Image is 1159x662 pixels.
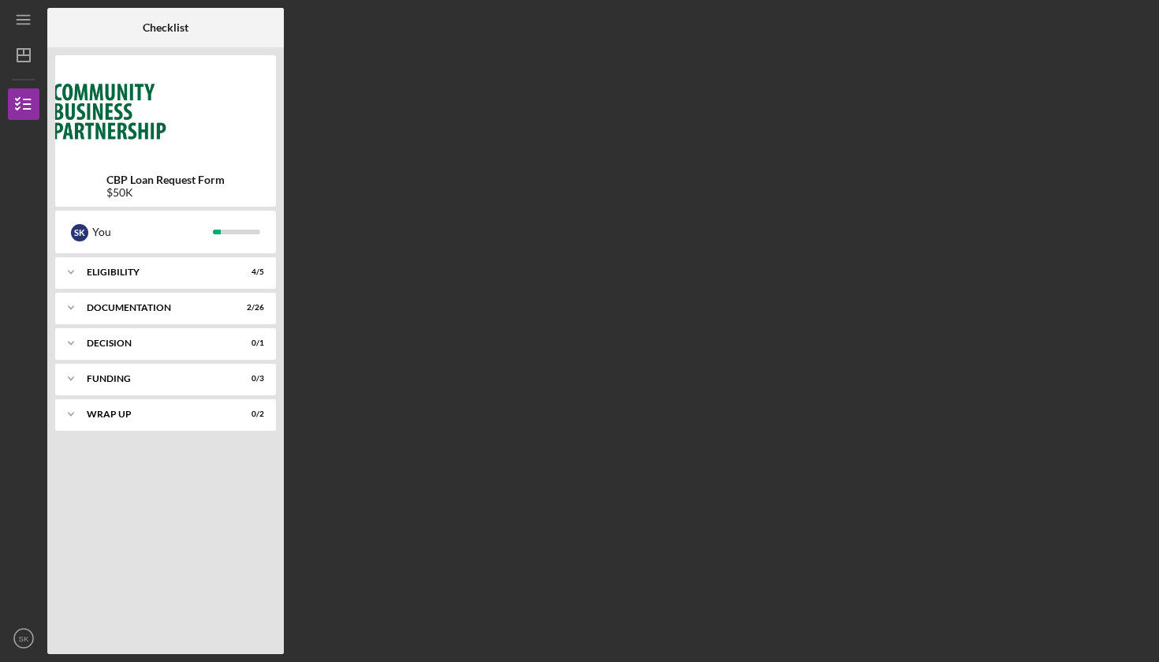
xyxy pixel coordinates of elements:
div: Decision [87,338,225,348]
div: 2 / 26 [236,303,264,312]
button: SK [8,623,39,654]
div: Funding [87,374,225,383]
div: 4 / 5 [236,267,264,277]
div: 0 / 1 [236,338,264,348]
div: $50K [106,186,225,199]
img: Product logo [55,63,276,158]
div: Eligibility [87,267,225,277]
b: CBP Loan Request Form [106,174,225,186]
div: You [92,219,213,245]
div: Wrap up [87,410,225,419]
div: 0 / 2 [236,410,264,419]
b: Checklist [143,21,188,34]
div: S K [71,224,88,241]
div: Documentation [87,303,225,312]
div: 0 / 3 [236,374,264,383]
text: SK [19,634,29,643]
